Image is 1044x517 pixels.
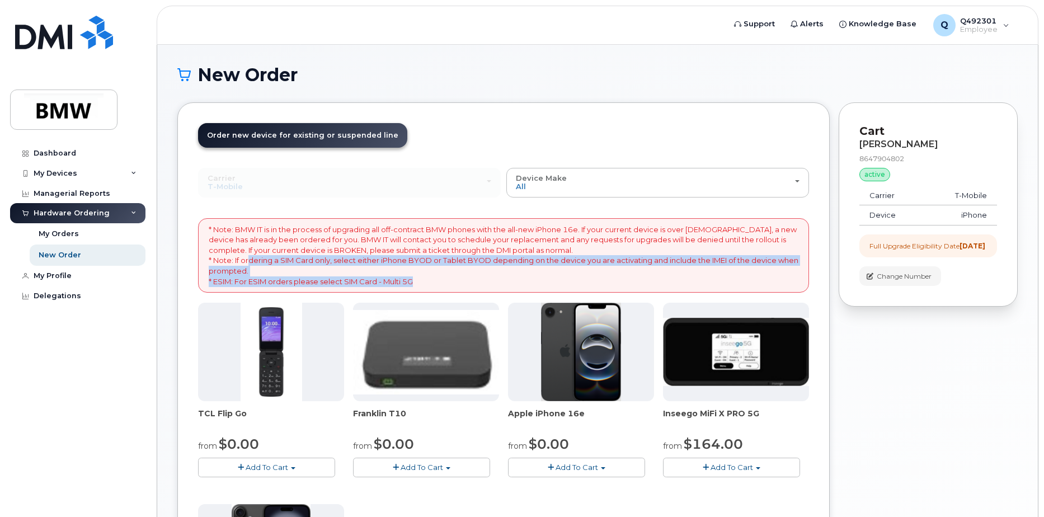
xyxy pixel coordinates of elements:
[859,123,997,139] p: Cart
[177,65,1018,84] h1: New Order
[506,168,809,197] button: Device Make All
[508,408,654,430] div: Apple iPhone 16e
[353,458,490,477] button: Add To Cart
[529,436,569,452] span: $0.00
[859,205,924,225] td: Device
[663,441,682,451] small: from
[353,441,372,451] small: from
[508,441,527,451] small: from
[859,139,997,149] div: [PERSON_NAME]
[508,458,645,477] button: Add To Cart
[541,303,622,401] img: iphone16e.png
[241,303,302,401] img: TCL_FLIP_MODE.jpg
[516,182,526,191] span: All
[960,242,985,250] strong: [DATE]
[198,441,217,451] small: from
[516,173,567,182] span: Device Make
[209,224,798,286] p: * Note: BMW IT is in the process of upgrading all off-contract BMW phones with the all-new iPhone...
[207,131,398,139] span: Order new device for existing or suspended line
[663,318,809,386] img: cut_small_inseego_5G.jpg
[859,154,997,163] div: 8647904802
[198,408,344,430] div: TCL Flip Go
[556,463,598,472] span: Add To Cart
[924,205,997,225] td: iPhone
[684,436,743,452] span: $164.00
[198,458,335,477] button: Add To Cart
[219,436,259,452] span: $0.00
[877,271,932,281] span: Change Number
[353,408,499,430] div: Franklin T10
[924,186,997,206] td: T-Mobile
[859,186,924,206] td: Carrier
[663,458,800,477] button: Add To Cart
[374,436,414,452] span: $0.00
[859,266,941,286] button: Change Number
[663,408,809,430] div: Inseego MiFi X PRO 5G
[869,241,985,251] div: Full Upgrade Eligibility Date
[711,463,753,472] span: Add To Cart
[859,168,890,181] div: active
[246,463,288,472] span: Add To Cart
[401,463,443,472] span: Add To Cart
[353,310,499,394] img: t10.jpg
[995,468,1036,509] iframe: Messenger Launcher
